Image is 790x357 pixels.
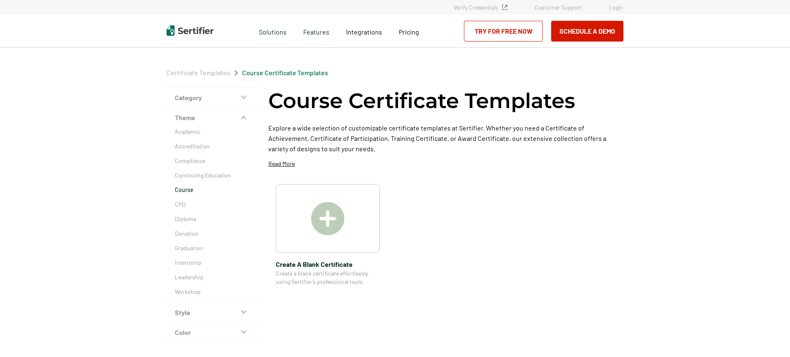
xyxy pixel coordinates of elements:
a: Verify Credentials [454,4,508,11]
a: Leadership [175,273,250,281]
div: Theme [167,128,258,303]
a: Internship [175,259,250,267]
a: Graduation [175,244,250,252]
span: Certificate Templates [167,69,230,77]
button: Style [167,303,258,323]
a: Customer Support [535,4,582,11]
a: Workshop [175,288,250,296]
div: Breadcrumb [167,69,328,77]
a: Academic [175,128,250,136]
button: Color [167,323,258,342]
button: Theme [167,108,258,128]
a: Compliance [175,157,250,165]
a: Login [609,4,623,11]
a: Pricing [399,26,419,36]
a: Donation [175,229,250,238]
span: Solutions [259,26,287,36]
img: Sertifier | Digital Credentialing Platform [167,25,213,36]
button: Category [167,88,258,108]
a: Try for Free Now [464,21,543,42]
a: Course [175,186,250,194]
img: Verified [502,5,508,10]
h1: Course Certificate Templates [268,87,575,114]
a: Diploma [175,215,250,223]
a: Course Certificate Templates [242,69,328,76]
span: Pricing [399,28,419,36]
span: Features [303,26,329,36]
a: CPD [175,200,250,209]
p: Read More [268,160,295,168]
a: Continuing Education [175,171,250,180]
span: Create A Blank Certificate [276,259,380,269]
a: Integrations [346,26,382,36]
span: Integrations [346,28,382,36]
p: Explore a wide selection of customizable certificate templates at Sertifier. Whether you need a C... [268,123,623,154]
span: Create a blank certificate effortlessly using Sertifier’s professional tools. [276,269,380,286]
img: Create A Blank Certificate [311,202,344,235]
a: Certificate Templates [167,69,230,76]
a: Accreditation [175,142,250,150]
span: Course Certificate Templates [242,69,328,77]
